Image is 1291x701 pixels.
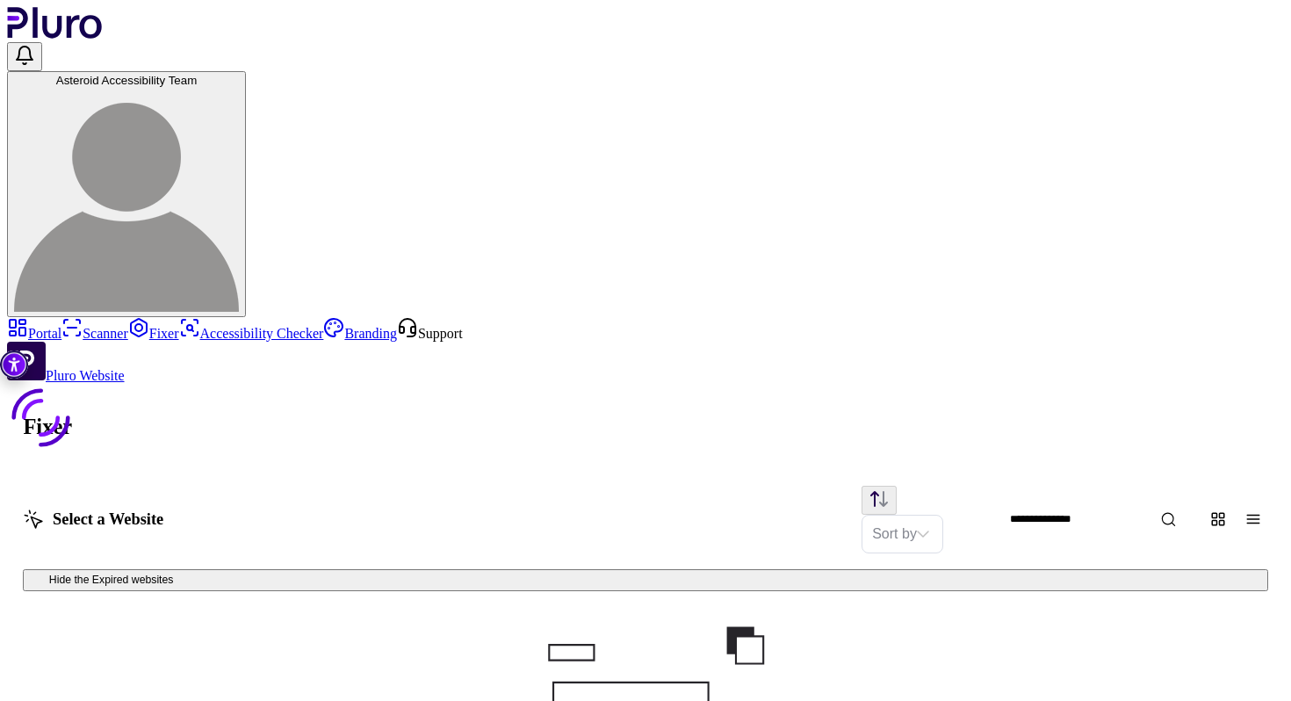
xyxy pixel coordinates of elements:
button: Hide the Expired websites [23,569,1267,590]
a: Branding [323,326,397,341]
a: Open Support screen [397,326,463,341]
input: Website Search [999,505,1230,533]
a: Portal [7,326,61,341]
button: Asteroid Accessibility TeamAsteroid Accessibility Team [7,71,246,317]
button: Change content view type to table [1238,505,1268,535]
a: Open Pluro Website [7,368,125,383]
h1: Fixer [7,398,1284,455]
h2: Select a Website [23,509,163,531]
a: Accessibility Checker [179,326,324,341]
img: Asteroid Accessibility Team [14,87,239,312]
a: Fixer [128,326,179,341]
span: Asteroid Accessibility Team [56,74,198,87]
div: Set sorting [862,515,943,553]
button: Change sorting direction [862,486,897,515]
button: Open notifications, you have undefined new notifications [7,42,42,71]
a: Scanner [61,326,128,341]
aside: Sidebar menu [7,317,1284,384]
a: Logo [7,26,103,41]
